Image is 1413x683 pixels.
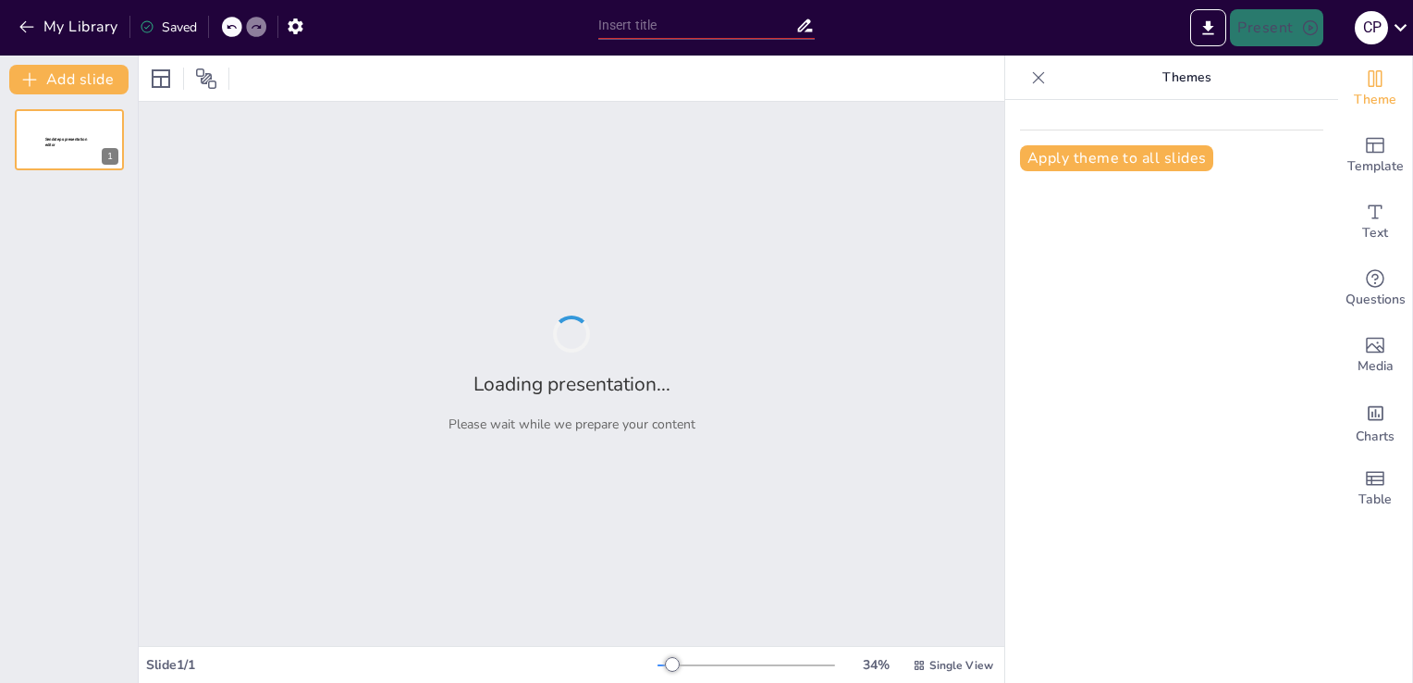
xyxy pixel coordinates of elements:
p: Themes [1053,56,1320,100]
button: Add slide [9,65,129,94]
div: 1 [15,109,124,170]
p: Please wait while we prepare your content [448,416,695,433]
h2: Loading presentation... [473,371,670,397]
div: Add text boxes [1338,189,1412,255]
span: Text [1362,223,1388,243]
div: Add a table [1338,455,1412,522]
span: Questions [1345,290,1406,310]
button: My Library [14,12,126,42]
span: Sendsteps presentation editor [45,137,87,147]
div: Slide 1 / 1 [146,656,657,674]
button: Apply theme to all slides [1020,145,1213,171]
span: Template [1347,156,1404,177]
span: Single View [929,658,993,673]
span: Charts [1356,427,1395,447]
div: Add images, graphics, shapes or video [1338,322,1412,389]
span: Position [195,68,217,90]
div: 1 [102,148,118,165]
div: 34 % [854,656,898,674]
div: Get real-time input from your audience [1338,255,1412,322]
span: Table [1358,490,1392,510]
div: Saved [140,19,197,36]
div: Add ready made slides [1338,122,1412,189]
button: C P [1355,9,1388,46]
button: Export to PowerPoint [1190,9,1226,46]
span: Theme [1354,90,1396,110]
div: Change the overall theme [1338,56,1412,122]
span: Media [1358,356,1394,377]
div: Add charts and graphs [1338,389,1412,455]
button: Present [1230,9,1322,46]
div: Layout [146,64,176,93]
input: Insert title [598,12,796,39]
div: C P [1355,11,1388,44]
